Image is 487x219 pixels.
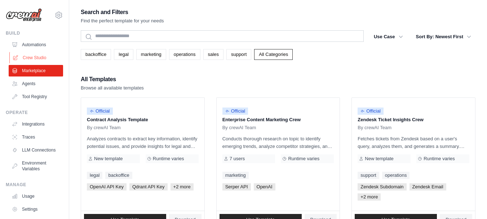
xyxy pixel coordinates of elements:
[369,30,407,43] button: Use Case
[9,144,63,156] a: LLM Connections
[87,183,127,190] span: OpenAI API Key
[358,172,379,179] a: support
[136,49,166,60] a: marketing
[87,125,121,131] span: By crewAI Team
[358,116,469,123] p: Zendesk Ticket Insights Crew
[222,108,248,115] span: Official
[87,135,199,150] p: Analyzes contracts to extract key information, identify potential issues, and provide insights fo...
[226,49,251,60] a: support
[9,157,63,175] a: Environment Variables
[81,17,164,25] p: Find the perfect template for your needs
[230,156,245,162] span: 7 users
[358,125,391,131] span: By crewAI Team
[9,118,63,130] a: Integrations
[87,172,102,179] a: legal
[81,49,111,60] a: backoffice
[81,74,144,84] h2: All Templates
[382,172,410,179] a: operations
[6,182,63,188] div: Manage
[288,156,319,162] span: Runtime varies
[6,8,42,22] img: Logo
[9,65,63,76] a: Marketplace
[358,108,384,115] span: Official
[9,39,63,51] a: Automations
[6,110,63,115] div: Operate
[412,30,475,43] button: Sort By: Newest First
[365,156,393,162] span: New template
[9,78,63,89] a: Agents
[222,125,256,131] span: By crewAI Team
[222,183,251,190] span: Serper API
[129,183,168,190] span: Qdrant API Key
[9,203,63,215] a: Settings
[222,135,334,150] p: Conducts thorough research on topic to identify emerging trends, analyze competitor strategies, a...
[171,183,194,190] span: +2 more
[87,116,199,123] p: Contract Analysis Template
[6,30,63,36] div: Build
[81,7,164,17] h2: Search and Filters
[203,49,223,60] a: sales
[9,52,64,63] a: Crew Studio
[87,108,113,115] span: Official
[153,156,184,162] span: Runtime varies
[358,135,469,150] p: Fetches tickets from Zendesk based on a user's query, analyzes them, and generates a summary. Out...
[169,49,200,60] a: operations
[105,172,132,179] a: backoffice
[409,183,446,190] span: Zendesk Email
[254,183,275,190] span: OpenAI
[424,156,455,162] span: Runtime varies
[9,131,63,143] a: Traces
[9,91,63,102] a: Tool Registry
[254,49,293,60] a: All Categories
[358,193,381,201] span: +2 more
[81,84,144,92] p: Browse all available templates
[114,49,133,60] a: legal
[358,183,406,190] span: Zendesk Subdomain
[94,156,123,162] span: New template
[222,172,249,179] a: marketing
[9,190,63,202] a: Usage
[222,116,334,123] p: Enterprise Content Marketing Crew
